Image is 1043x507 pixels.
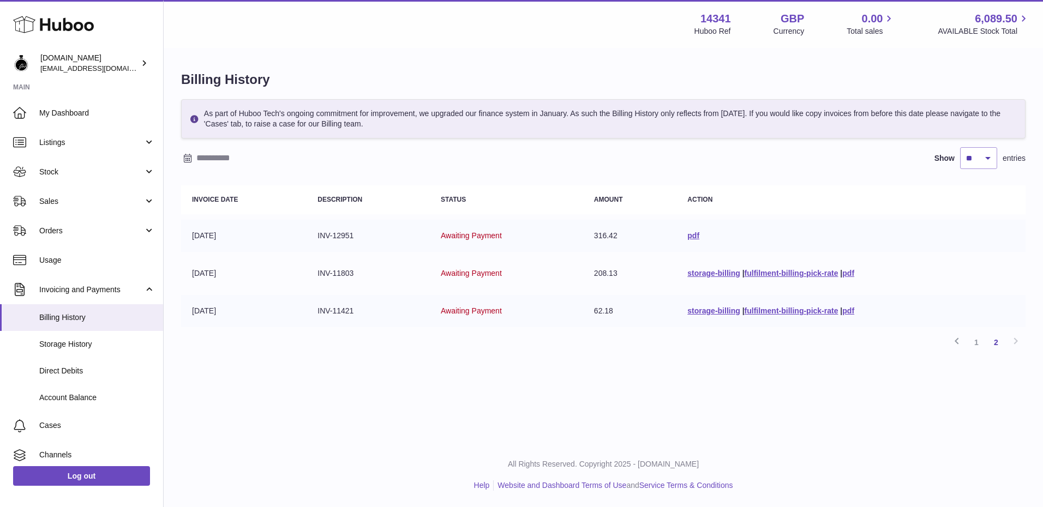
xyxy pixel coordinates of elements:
[842,306,854,315] a: pdf
[39,285,143,295] span: Invoicing and Payments
[862,11,883,26] span: 0.00
[967,333,986,352] a: 1
[307,257,430,289] td: INV-11803
[192,196,238,203] strong: Invoice Date
[494,480,733,491] li: and
[583,295,676,327] td: 62.18
[687,306,740,315] a: storage-billing
[687,269,740,277] a: storage-billing
[39,196,143,207] span: Sales
[840,269,842,277] span: |
[934,153,955,164] label: Show
[181,220,307,252] td: [DATE]
[842,269,854,277] a: pdf
[13,466,150,486] a: Log out
[181,71,1026,88] h1: Billing History
[497,481,626,490] a: Website and Dashboard Terms of Use
[840,306,842,315] span: |
[181,99,1026,138] div: As part of Huboo Tech's ongoing commitment for improvement, we upgraded our finance system in Jan...
[847,11,895,37] a: 0.00 Total sales
[742,269,745,277] span: |
[39,366,155,376] span: Direct Debits
[742,306,745,315] span: |
[39,226,143,236] span: Orders
[975,11,1017,26] span: 6,089.50
[745,306,838,315] a: fulfilment-billing-pick-rate
[594,196,623,203] strong: Amount
[639,481,733,490] a: Service Terms & Conditions
[441,231,502,240] span: Awaiting Payment
[181,295,307,327] td: [DATE]
[938,26,1030,37] span: AVAILABLE Stock Total
[39,312,155,323] span: Billing History
[687,196,712,203] strong: Action
[938,11,1030,37] a: 6,089.50 AVAILABLE Stock Total
[441,196,466,203] strong: Status
[700,11,731,26] strong: 14341
[474,481,490,490] a: Help
[1003,153,1026,164] span: entries
[583,220,676,252] td: 316.42
[39,420,155,431] span: Cases
[583,257,676,289] td: 208.13
[39,167,143,177] span: Stock
[172,459,1034,469] p: All Rights Reserved. Copyright 2025 - [DOMAIN_NAME]
[39,450,155,460] span: Channels
[307,295,430,327] td: INV-11421
[687,231,699,240] a: pdf
[40,53,139,74] div: [DOMAIN_NAME]
[781,11,804,26] strong: GBP
[441,306,502,315] span: Awaiting Payment
[39,255,155,265] span: Usage
[441,269,502,277] span: Awaiting Payment
[39,108,155,118] span: My Dashboard
[307,220,430,252] td: INV-12951
[774,26,805,37] div: Currency
[40,64,160,73] span: [EMAIL_ADDRESS][DOMAIN_NAME]
[745,269,838,277] a: fulfilment-billing-pick-rate
[39,339,155,349] span: Storage History
[181,257,307,289] td: [DATE]
[39,137,143,148] span: Listings
[694,26,731,37] div: Huboo Ref
[13,55,29,71] img: internalAdmin-14341@internal.huboo.com
[39,393,155,403] span: Account Balance
[317,196,362,203] strong: Description
[986,333,1006,352] a: 2
[847,26,895,37] span: Total sales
